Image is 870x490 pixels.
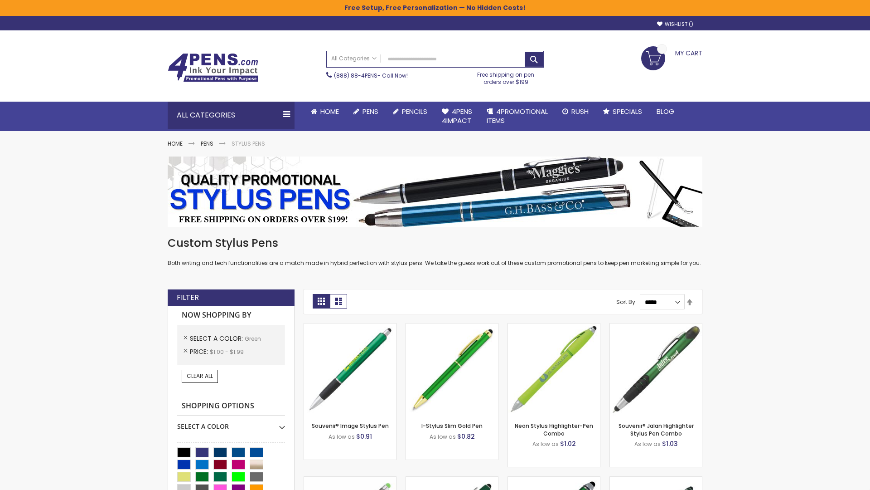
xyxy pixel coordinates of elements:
[634,440,661,448] span: As low as
[177,306,285,325] strong: Now Shopping by
[619,422,694,437] a: Souvenir® Jalan Highlighter Stylus Pen Combo
[362,107,378,116] span: Pens
[168,157,702,227] img: Stylus Pens
[334,72,377,79] a: (888) 88-4PENS
[406,323,498,331] a: I-Stylus Slim Gold-Green
[304,323,396,331] a: Souvenir® Image Stylus Pen-Green
[487,107,548,125] span: 4PROMOTIONAL ITEMS
[457,432,475,441] span: $0.82
[177,416,285,431] div: Select A Color
[187,372,213,380] span: Clear All
[508,476,600,484] a: Kyra Pen with Stylus and Flashlight-Green
[479,102,555,131] a: 4PROMOTIONALITEMS
[177,397,285,416] strong: Shopping Options
[571,107,589,116] span: Rush
[442,107,472,125] span: 4Pens 4impact
[468,68,544,86] div: Free shipping on pen orders over $199
[406,323,498,416] img: I-Stylus Slim Gold-Green
[329,433,355,441] span: As low as
[610,323,702,331] a: Souvenir® Jalan Highlighter Stylus Pen Combo-Green
[210,348,244,356] span: $1.00 - $1.99
[182,370,218,382] a: Clear All
[430,433,456,441] span: As low as
[168,140,183,147] a: Home
[168,53,258,82] img: 4Pens Custom Pens and Promotional Products
[334,72,408,79] span: - Call Now!
[508,323,600,331] a: Neon Stylus Highlighter-Pen Combo-Green
[177,293,199,303] strong: Filter
[190,347,210,356] span: Price
[346,102,386,122] a: Pens
[386,102,435,122] a: Pencils
[201,140,213,147] a: Pens
[555,102,596,122] a: Rush
[304,102,346,122] a: Home
[560,439,576,448] span: $1.02
[435,102,479,131] a: 4Pens4impact
[320,107,339,116] span: Home
[662,439,678,448] span: $1.03
[304,323,396,416] img: Souvenir® Image Stylus Pen-Green
[596,102,649,122] a: Specials
[232,140,265,147] strong: Stylus Pens
[649,102,681,122] a: Blog
[168,236,702,250] h1: Custom Stylus Pens
[313,294,330,309] strong: Grid
[421,422,483,430] a: I-Stylus Slim Gold Pen
[331,55,377,62] span: All Categories
[610,476,702,484] a: Colter Stylus Twist Metal Pen-Green
[327,51,381,66] a: All Categories
[356,432,372,441] span: $0.91
[168,102,295,129] div: All Categories
[190,334,245,343] span: Select A Color
[312,422,389,430] a: Souvenir® Image Stylus Pen
[402,107,427,116] span: Pencils
[245,335,261,343] span: Green
[304,476,396,484] a: Islander Softy Gel with Stylus - ColorJet Imprint-Green
[168,236,702,267] div: Both writing and tech functionalities are a match made in hybrid perfection with stylus pens. We ...
[616,298,635,306] label: Sort By
[508,323,600,416] img: Neon Stylus Highlighter-Pen Combo-Green
[613,107,642,116] span: Specials
[515,422,593,437] a: Neon Stylus Highlighter-Pen Combo
[532,440,559,448] span: As low as
[610,323,702,416] img: Souvenir® Jalan Highlighter Stylus Pen Combo-Green
[406,476,498,484] a: Custom Soft Touch® Metal Pens with Stylus-Green
[657,107,674,116] span: Blog
[657,21,693,28] a: Wishlist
